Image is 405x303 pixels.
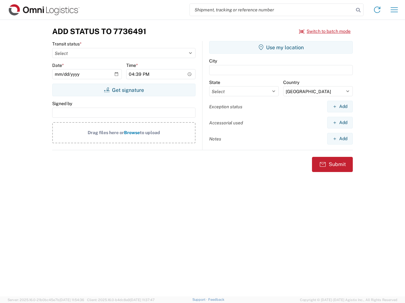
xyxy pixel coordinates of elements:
button: Switch to batch mode [299,26,351,37]
button: Add [327,117,353,128]
button: Add [327,101,353,112]
a: Support [192,298,208,301]
label: Notes [209,136,221,142]
h3: Add Status to 7736491 [52,27,146,36]
label: Country [283,80,299,85]
label: Accessorial used [209,120,243,126]
button: Use my location [209,41,353,54]
label: Exception status [209,104,242,110]
span: Server: 2025.16.0-21b0bc45e7b [8,298,84,302]
span: [DATE] 11:54:36 [59,298,84,302]
button: Submit [312,157,353,172]
span: Drag files here or [88,130,124,135]
label: Transit status [52,41,82,47]
a: Feedback [208,298,224,301]
button: Add [327,133,353,145]
label: Time [126,62,138,68]
span: Browse [124,130,140,135]
input: Shipment, tracking or reference number [190,4,354,16]
label: City [209,58,217,64]
label: Signed by [52,101,72,106]
button: Get signature [52,84,196,96]
span: to upload [140,130,160,135]
span: Client: 2025.16.0-b4dc8a9 [87,298,155,302]
span: Copyright © [DATE]-[DATE] Agistix Inc., All Rights Reserved [300,297,397,303]
span: [DATE] 11:37:47 [130,298,155,302]
label: Date [52,62,64,68]
label: State [209,80,220,85]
